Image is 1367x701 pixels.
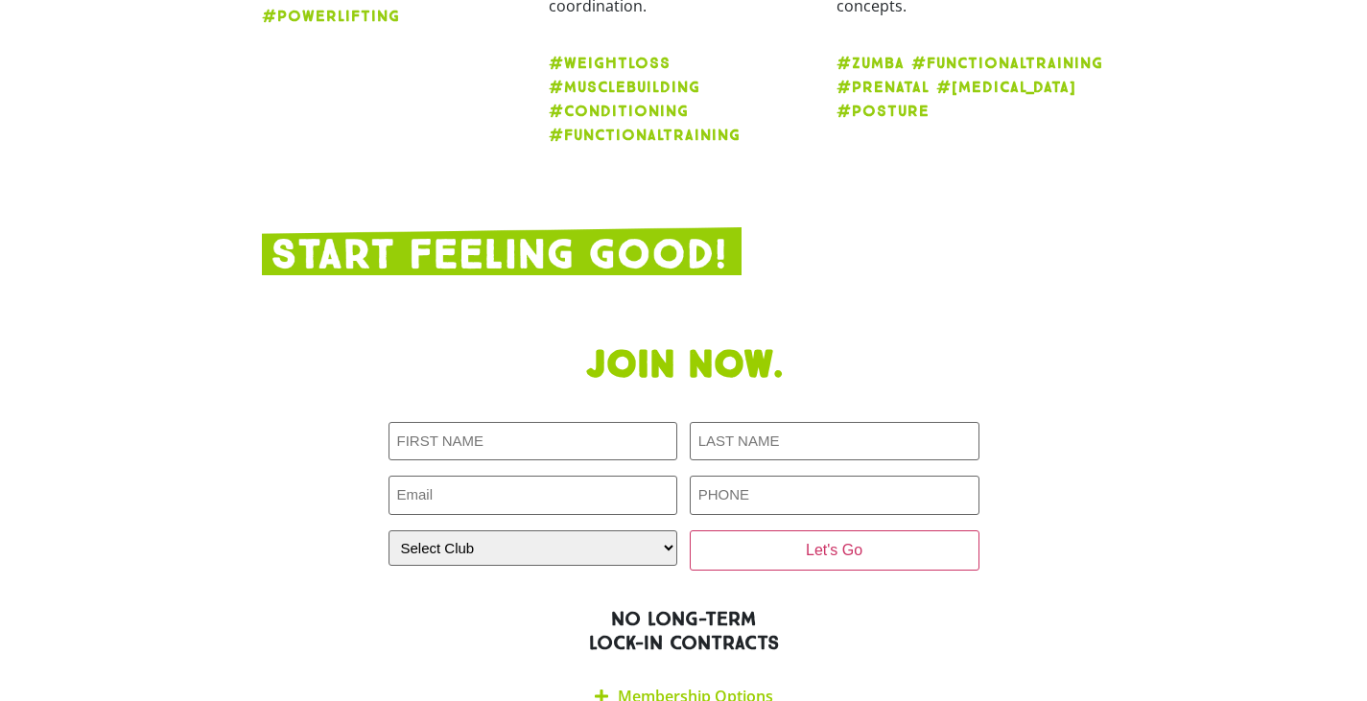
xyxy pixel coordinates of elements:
[389,476,678,515] input: Email
[690,422,979,461] input: LAST NAME
[262,342,1106,388] h1: Join now.
[262,607,1106,655] h2: NO LONG-TERM LOCK-IN CONTRACTS
[549,54,741,144] strong: #weightloss #musclebuilding #conditioning #functionaltraining
[690,476,979,515] input: PHONE
[389,422,678,461] input: FIRST NAME
[690,530,979,571] input: Let's Go
[837,54,1103,120] strong: #zumba #functionaltraining #prenatal #[MEDICAL_DATA] #posture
